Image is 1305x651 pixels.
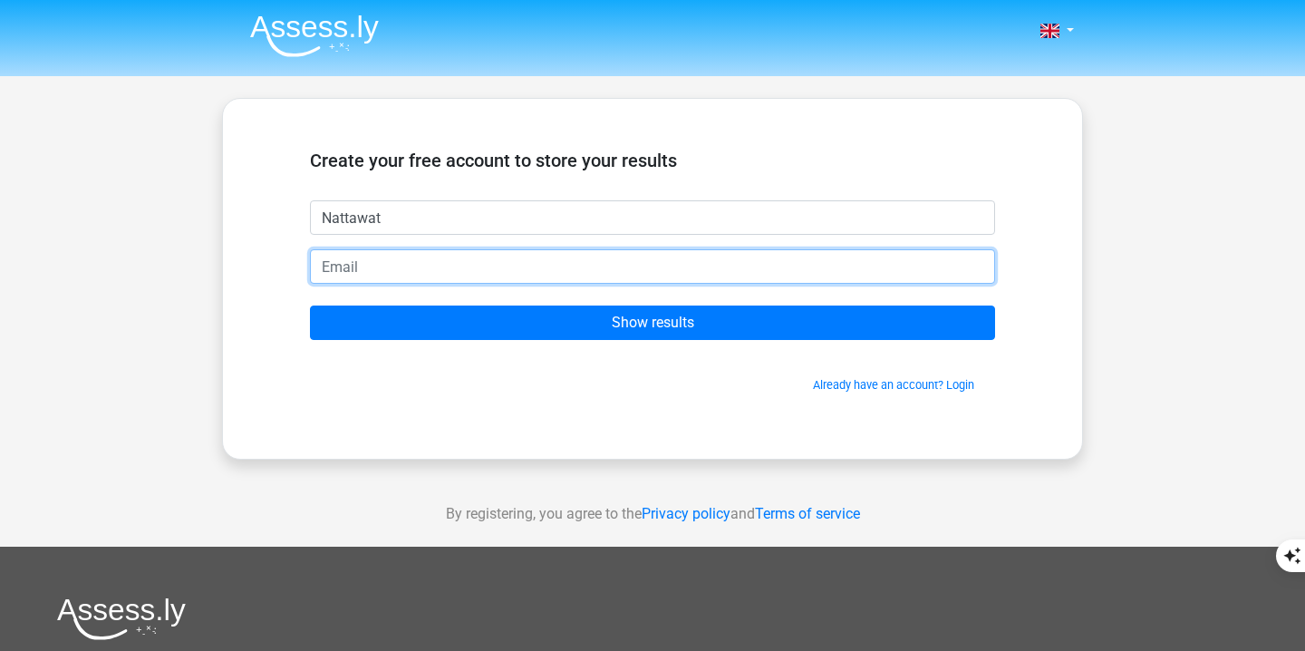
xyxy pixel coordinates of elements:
a: Privacy policy [642,505,730,522]
a: Terms of service [755,505,860,522]
img: Assessly logo [57,598,186,640]
img: Assessly [250,15,379,57]
h5: Create your free account to store your results [310,150,995,171]
input: First name [310,200,995,235]
input: Email [310,249,995,284]
input: Show results [310,306,995,340]
a: Already have an account? Login [813,378,974,392]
